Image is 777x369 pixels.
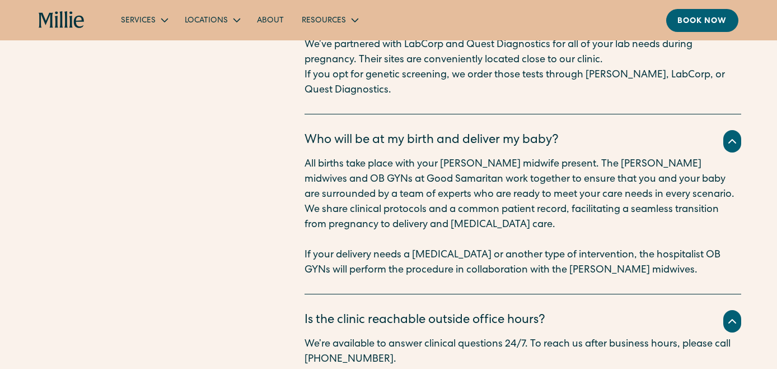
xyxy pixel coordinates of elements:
div: Is the clinic reachable outside office hours? [305,312,545,330]
a: About [248,11,293,29]
div: Services [112,11,176,29]
p: All births take place with your [PERSON_NAME] midwife present. The [PERSON_NAME] midwives and OB ... [305,157,741,233]
p: ‍ [305,233,741,248]
div: Who will be at my birth and deliver my baby? [305,132,559,150]
p: We’ve partnered with LabCorp and Quest Diagnostics for all of your lab needs during pregnancy. Th... [305,38,741,68]
div: Resources [302,15,346,27]
a: Book now [666,9,738,32]
div: Locations [176,11,248,29]
p: If your delivery needs a [MEDICAL_DATA] or another type of intervention, the hospitalist OB GYNs ... [305,248,741,278]
div: Book now [677,16,727,27]
div: Services [121,15,156,27]
div: Resources [293,11,366,29]
div: Locations [185,15,228,27]
a: home [39,11,85,29]
p: If you opt for genetic screening, we order those tests through [PERSON_NAME], LabCorp, or Quest D... [305,68,741,98]
p: We’re available to answer clinical questions 24/7. To reach us after business hours, please call ... [305,337,741,367]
